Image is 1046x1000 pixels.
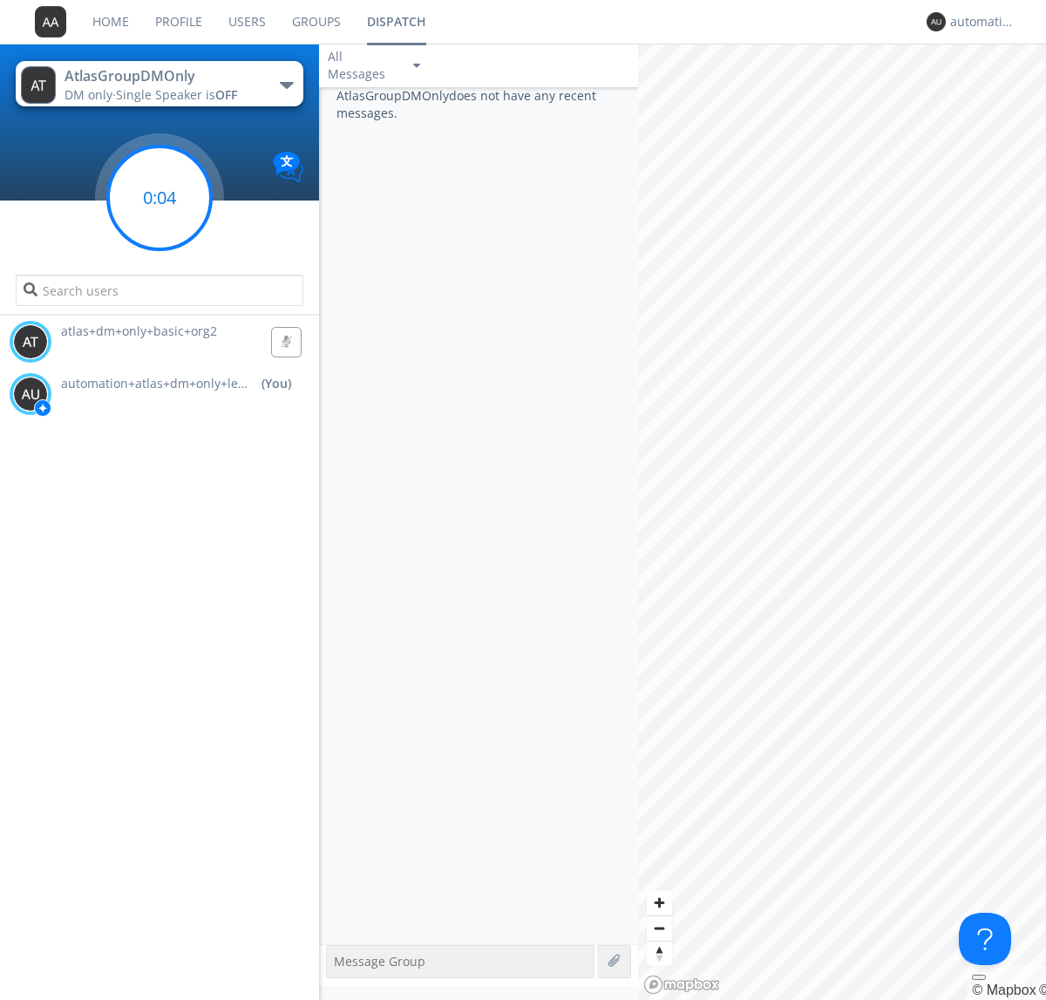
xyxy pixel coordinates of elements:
img: 373638.png [13,377,48,412]
button: Toggle attribution [972,975,986,980]
input: Search users [16,275,302,306]
img: caret-down-sm.svg [413,64,420,68]
button: Zoom in [647,890,672,915]
div: automation+atlas+dm+only+lead+org2 [950,13,1015,31]
span: OFF [215,86,237,103]
img: 373638.png [927,12,946,31]
button: Reset bearing to north [647,941,672,966]
a: Mapbox logo [643,975,720,995]
span: automation+atlas+dm+only+lead+org2 [61,375,253,392]
div: All Messages [328,48,397,83]
a: Mapbox [972,983,1036,997]
span: Single Speaker is [116,86,237,103]
img: Translation enabled [273,152,303,182]
div: (You) [261,375,291,392]
button: AtlasGroupDMOnlyDM only·Single Speaker isOFF [16,61,302,106]
img: 373638.png [21,66,56,104]
div: AtlasGroupDMOnly [65,66,261,86]
iframe: Toggle Customer Support [959,913,1011,965]
div: AtlasGroupDMOnly does not have any recent messages. [319,87,638,944]
img: 373638.png [13,324,48,359]
span: atlas+dm+only+basic+org2 [61,323,217,339]
button: Zoom out [647,915,672,941]
img: 373638.png [35,6,66,37]
div: DM only · [65,86,261,104]
span: Zoom out [647,916,672,941]
span: Reset bearing to north [647,942,672,966]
